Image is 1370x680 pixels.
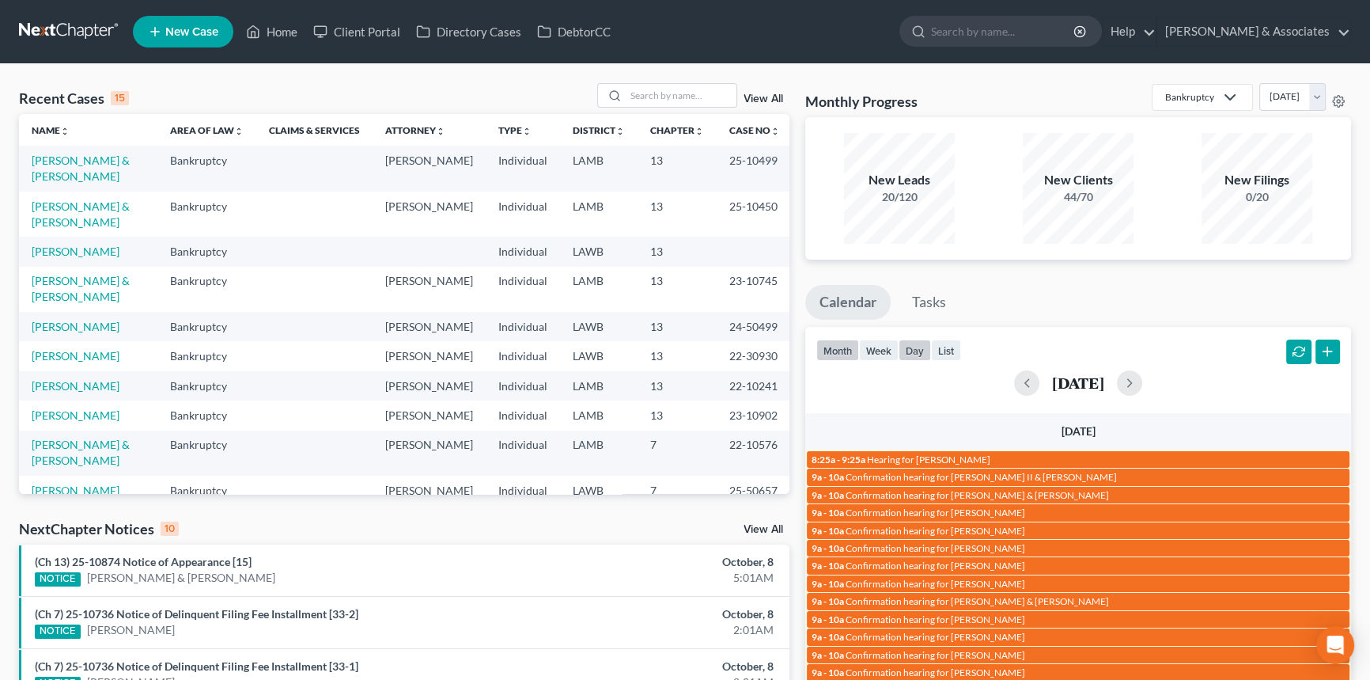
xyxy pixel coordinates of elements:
a: [PERSON_NAME] [32,408,119,422]
td: [PERSON_NAME] [373,401,486,430]
div: Recent Cases [19,89,129,108]
td: Individual [486,476,560,505]
td: Individual [486,312,560,341]
div: Open Intercom Messenger [1316,626,1354,664]
span: 9a - 10a [812,471,844,483]
a: DebtorCC [529,17,619,46]
td: LAMB [560,431,638,476]
a: [PERSON_NAME] [32,349,119,363]
td: LAWB [560,237,638,266]
td: Bankruptcy [157,192,256,237]
td: 13 [638,341,717,370]
div: New Filings [1202,171,1312,189]
a: [PERSON_NAME] & [PERSON_NAME] [87,570,275,586]
td: LAMB [560,267,638,312]
td: 13 [638,146,717,191]
td: LAMB [560,146,638,191]
a: Home [238,17,305,46]
td: 13 [638,312,717,341]
i: unfold_more [694,127,704,136]
a: [PERSON_NAME] & [PERSON_NAME] [32,438,130,467]
td: 25-10499 [717,146,802,191]
span: Confirmation hearing for [PERSON_NAME] II & [PERSON_NAME] [846,471,1117,483]
div: 20/120 [844,189,955,205]
td: 25-50657 [717,476,802,505]
td: 13 [638,237,717,266]
span: Confirmation hearing for [PERSON_NAME] [846,667,1025,678]
td: [PERSON_NAME] [373,341,486,370]
td: LAWB [560,312,638,341]
span: Confirmation hearing for [PERSON_NAME] [846,631,1025,643]
div: New Clients [1023,171,1133,189]
td: 22-10576 [717,431,802,476]
span: Confirmation hearing for [PERSON_NAME] [846,542,1025,554]
td: 23-10902 [717,401,802,430]
a: Districtunfold_more [573,124,625,136]
td: LAMB [560,192,638,237]
span: 9a - 10a [812,667,844,678]
a: [PERSON_NAME] [32,379,119,393]
div: October, 8 [538,659,774,674]
a: [PERSON_NAME] [32,320,119,333]
td: [PERSON_NAME] [373,267,486,312]
td: 24-50499 [717,312,802,341]
td: [PERSON_NAME] [373,192,486,237]
a: Attorneyunfold_more [385,124,445,136]
span: Confirmation hearing for [PERSON_NAME] & [PERSON_NAME] [846,595,1109,607]
span: [DATE] [1062,424,1096,438]
a: [PERSON_NAME] [87,622,175,638]
td: Individual [486,401,560,430]
a: Typeunfold_more [498,124,532,136]
td: 23-10745 [717,267,802,312]
span: Confirmation hearing for [PERSON_NAME] [846,649,1025,661]
span: 9a - 10a [812,489,844,501]
td: Individual [486,237,560,266]
span: 9a - 10a [812,595,844,607]
div: 44/70 [1023,189,1133,205]
div: 5:01AM [538,570,774,586]
a: [PERSON_NAME] & [PERSON_NAME] [32,274,130,303]
div: New Leads [844,171,955,189]
span: Confirmation hearing for [PERSON_NAME] [846,578,1025,590]
td: Individual [486,431,560,476]
span: 9a - 10a [812,649,844,661]
td: 13 [638,401,717,430]
a: [PERSON_NAME] & [PERSON_NAME] [32,199,130,229]
h3: Monthly Progress [805,92,918,111]
a: Nameunfold_more [32,124,70,136]
div: 15 [111,91,129,105]
td: LAMB [560,401,638,430]
div: October, 8 [538,554,774,570]
td: Bankruptcy [157,341,256,370]
a: Case Nounfold_more [729,124,780,136]
a: Chapterunfold_more [650,124,704,136]
span: Confirmation hearing for [PERSON_NAME] & [PERSON_NAME] [846,489,1109,501]
div: 2:01AM [538,622,774,638]
a: (Ch 7) 25-10736 Notice of Delinquent Filing Fee Installment [33-2] [35,607,358,621]
td: 25-10450 [717,192,802,237]
a: Help [1103,17,1156,46]
td: LAWB [560,476,638,505]
a: View All [744,93,783,104]
span: 9a - 10a [812,578,844,590]
td: [PERSON_NAME] [373,476,486,505]
a: (Ch 7) 25-10736 Notice of Delinquent Filing Fee Installment [33-1] [35,659,358,673]
td: Individual [486,371,560,401]
td: Bankruptcy [157,371,256,401]
a: View All [744,524,783,535]
span: 8:25a - 9:25a [812,454,865,465]
button: month [816,340,859,361]
td: Individual [486,192,560,237]
td: Individual [486,146,560,191]
button: week [859,340,899,361]
input: Search by name... [626,84,736,107]
a: Client Portal [305,17,408,46]
span: 9a - 10a [812,542,844,554]
a: [PERSON_NAME] [32,484,119,497]
td: Bankruptcy [157,401,256,430]
td: [PERSON_NAME] [373,312,486,341]
td: 13 [638,267,717,312]
i: unfold_more [60,127,70,136]
a: Directory Cases [408,17,529,46]
td: Individual [486,267,560,312]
